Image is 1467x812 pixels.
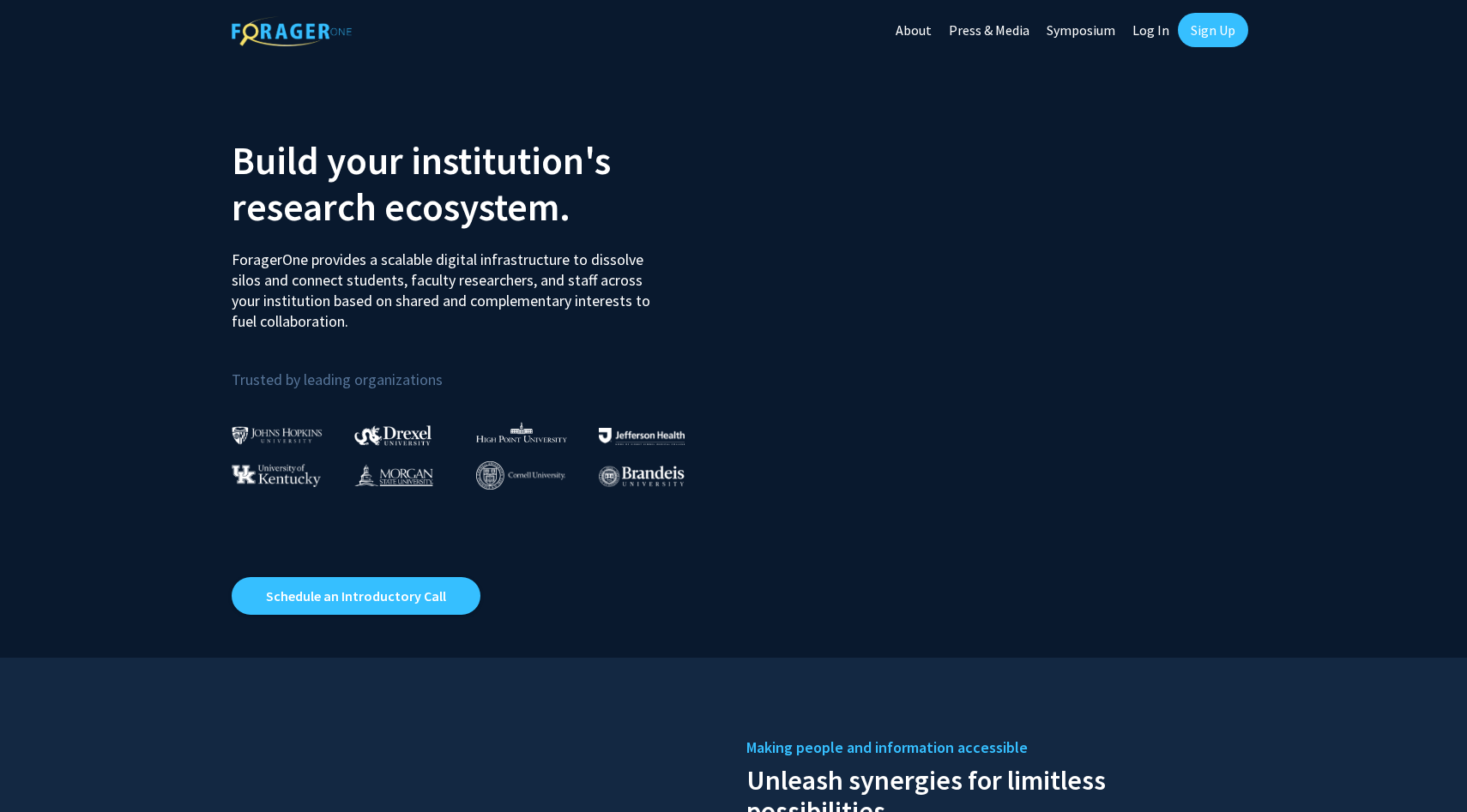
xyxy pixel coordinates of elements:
img: Cornell University [476,461,565,490]
img: Brandeis University [599,466,685,487]
img: Johns Hopkins University [232,426,323,444]
h5: Making people and information accessible [746,735,1235,761]
img: ForagerOne Logo [232,16,352,46]
h2: Build your institution's research ecosystem. [232,137,721,230]
img: Thomas Jefferson University [599,428,685,444]
img: Morgan State University [354,464,433,486]
p: ForagerOne provides a scalable digital infrastructure to dissolve silos and connect students, fac... [232,237,662,332]
img: Drexel University [354,425,432,445]
a: Opens in a new tab [232,577,480,615]
p: Trusted by leading organizations [232,346,721,393]
a: Sign Up [1178,13,1248,47]
img: University of Kentucky [232,464,321,487]
img: High Point University [476,422,567,442]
